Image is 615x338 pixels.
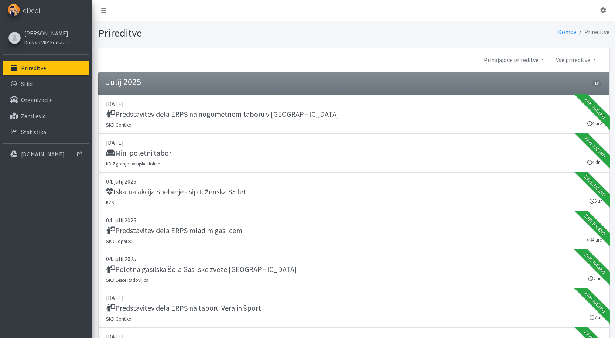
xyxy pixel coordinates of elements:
p: Stiki [21,80,33,88]
a: Društvo VRP Podravje [24,38,68,47]
a: Organizacije [3,92,89,107]
a: Vse prireditve [550,52,602,67]
p: 04. julij 2025 [106,216,602,225]
small: ŠKD Logatec [106,238,132,244]
p: [DATE] [106,293,602,302]
p: Statistika [21,128,46,136]
small: ŠKD Goričko [106,122,132,128]
a: Prireditve [3,61,89,75]
span: eDedi [23,5,40,16]
a: [DOMAIN_NAME] [3,147,89,161]
a: [DATE] Mini poletni tabor KD Zgornjesavinjske doline 4 dni Zaključeno [98,134,609,173]
a: Prihajajoče prireditve [478,52,550,67]
h5: Poletna gasilska šola Gasilske zveze [GEOGRAPHIC_DATA] [106,265,297,274]
h1: Prireditve [98,27,351,40]
small: KZS [106,199,114,205]
a: 04. julij 2025 Predstavitev dela ERPS mladim gasilcem ŠKD Logatec 4 ure Zaključeno [98,211,609,250]
p: Zemljevid [21,112,46,120]
a: 04. julij 2025 Poletna gasilska šola Gasilske zveze [GEOGRAPHIC_DATA] ŠKD Lesce Radovljica 2 uri ... [98,250,609,289]
a: [DATE] Predstavitev dela ERPS na nogometnem taboru v [GEOGRAPHIC_DATA] ŠKD Goričko 4 ure Zaključeno [98,95,609,134]
p: 04. julij 2025 [106,177,602,186]
a: Domov [558,28,576,35]
p: Organizacije [21,96,53,103]
a: 04. julij 2025 Iskalna akcija Sneberje - sip1, ženska 85 let KZS 5 ur Zaključeno [98,173,609,211]
h5: Predstavitev dela ERPS na taboru Vera in šport [106,304,261,313]
h5: Predstavitev dela ERPS na nogometnem taboru v [GEOGRAPHIC_DATA] [106,110,339,119]
h4: Julij 2025 [106,77,141,88]
a: [PERSON_NAME] [24,29,68,38]
small: ŠKD Goričko [106,316,132,322]
p: 04. julij 2025 [106,255,602,263]
li: Prireditve [576,27,609,37]
p: [DATE] [106,138,602,147]
a: Zemljevid [3,109,89,123]
h5: Predstavitev dela ERPS mladim gasilcem [106,226,242,235]
p: [DATE] [106,99,602,108]
p: [DOMAIN_NAME] [21,150,65,158]
span: 17 [592,80,601,87]
small: Društvo VRP Podravje [24,40,68,45]
a: Statistika [3,124,89,139]
small: KD Zgornjesavinjske doline [106,161,160,167]
p: Prireditve [21,64,46,72]
img: eDedi [8,4,20,16]
small: ŠKD Lesce Radovljica [106,277,149,283]
a: Stiki [3,76,89,91]
a: [DATE] Predstavitev dela ERPS na taboru Vera in šport ŠKD Goričko 7 ur Zaključeno [98,289,609,328]
h5: Mini poletni tabor [106,148,171,157]
h5: Iskalna akcija Sneberje - sip1, ženska 85 let [106,187,246,196]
